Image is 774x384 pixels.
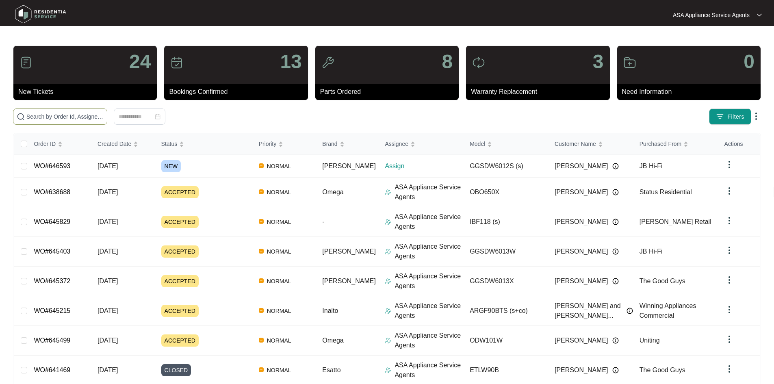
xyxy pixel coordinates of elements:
[34,218,70,225] a: WO#645829
[555,301,622,321] span: [PERSON_NAME] and [PERSON_NAME]...
[718,133,760,155] th: Actions
[259,308,264,313] img: Vercel Logo
[716,113,724,121] img: filter icon
[322,218,324,225] span: -
[612,367,619,373] img: Info icon
[385,337,391,344] img: Assigner Icon
[612,189,619,195] img: Info icon
[757,13,762,17] img: dropdown arrow
[27,133,91,155] th: Order ID
[280,52,301,72] p: 13
[395,242,463,261] p: ASA Appliance Service Agents
[463,207,548,237] td: IBF118 (s)
[555,276,608,286] span: [PERSON_NAME]
[640,139,681,148] span: Purchased From
[395,360,463,380] p: ASA Appliance Service Agents
[724,364,734,374] img: dropdown arrow
[640,278,685,284] span: The Good Guys
[161,245,199,258] span: ACCEPTED
[385,308,391,314] img: Assigner Icon
[155,133,252,155] th: Status
[34,189,70,195] a: WO#638688
[129,52,151,72] p: 24
[472,56,485,69] img: icon
[259,189,264,194] img: Vercel Logo
[264,187,295,197] span: NORMAL
[593,52,604,72] p: 3
[320,87,459,97] p: Parts Ordered
[98,248,118,255] span: [DATE]
[633,133,718,155] th: Purchased From
[321,56,334,69] img: icon
[322,189,343,195] span: Omega
[622,87,761,97] p: Need Information
[98,139,131,148] span: Created Date
[259,219,264,224] img: Vercel Logo
[34,367,70,373] a: WO#641469
[395,301,463,321] p: ASA Appliance Service Agents
[395,271,463,291] p: ASA Appliance Service Agents
[385,189,391,195] img: Assigner Icon
[709,108,751,125] button: filter iconFilters
[612,248,619,255] img: Info icon
[463,237,548,267] td: GGSDW6013W
[264,276,295,286] span: NORMAL
[26,112,104,121] input: Search by Order Id, Assignee Name, Customer Name, Brand and Model
[385,161,463,171] p: Assign
[322,139,337,148] span: Brand
[640,302,696,319] span: Winning Appliances Commercial
[34,278,70,284] a: WO#645372
[612,219,619,225] img: Info icon
[91,133,155,155] th: Created Date
[612,278,619,284] img: Info icon
[378,133,463,155] th: Assignee
[252,133,316,155] th: Priority
[98,163,118,169] span: [DATE]
[548,133,633,155] th: Customer Name
[612,337,619,344] img: Info icon
[463,296,548,326] td: ARGF90BTS (s+co)
[640,189,692,195] span: Status Residential
[385,367,391,373] img: Assigner Icon
[555,217,608,227] span: [PERSON_NAME]
[18,87,157,97] p: New Tickets
[470,139,485,148] span: Model
[264,365,295,375] span: NORMAL
[259,139,277,148] span: Priority
[463,178,548,207] td: OBO650X
[395,212,463,232] p: ASA Appliance Service Agents
[161,216,199,228] span: ACCEPTED
[161,334,199,347] span: ACCEPTED
[724,305,734,315] img: dropdown arrow
[259,278,264,283] img: Vercel Logo
[12,2,69,26] img: residentia service logo
[555,336,608,345] span: [PERSON_NAME]
[471,87,609,97] p: Warranty Replacement
[385,139,408,148] span: Assignee
[744,52,754,72] p: 0
[161,305,199,317] span: ACCEPTED
[98,189,118,195] span: [DATE]
[264,336,295,345] span: NORMAL
[555,161,608,171] span: [PERSON_NAME]
[463,326,548,356] td: ODW101W
[724,160,734,169] img: dropdown arrow
[259,338,264,343] img: Vercel Logo
[264,306,295,316] span: NORMAL
[259,249,264,254] img: Vercel Logo
[555,187,608,197] span: [PERSON_NAME]
[98,367,118,373] span: [DATE]
[395,331,463,350] p: ASA Appliance Service Agents
[463,155,548,178] td: GGSDW6012S (s)
[751,111,761,121] img: dropdown arrow
[640,218,711,225] span: [PERSON_NAME] Retail
[264,247,295,256] span: NORMAL
[640,367,685,373] span: The Good Guys
[555,365,608,375] span: [PERSON_NAME]
[322,278,376,284] span: [PERSON_NAME]
[724,334,734,344] img: dropdown arrow
[322,248,376,255] span: [PERSON_NAME]
[316,133,378,155] th: Brand
[727,113,744,121] span: Filters
[322,163,376,169] span: [PERSON_NAME]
